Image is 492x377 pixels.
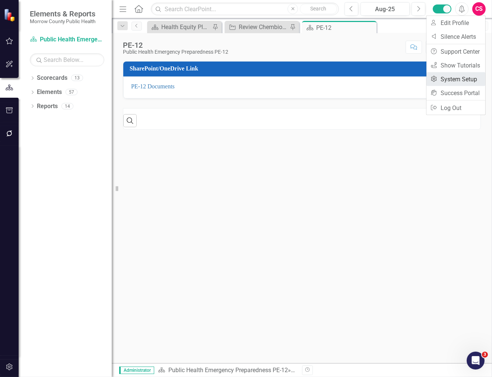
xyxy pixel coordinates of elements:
div: » [158,366,296,375]
a: Success Portal [426,86,485,100]
div: PE-12 [316,23,375,32]
a: Edit Profile [426,16,485,30]
a: Log Out [426,101,485,115]
span: 3 [482,352,488,358]
div: 13 [71,75,83,81]
span: Administrator [119,367,154,374]
a: PE-12 Documents [131,83,175,89]
a: Support Center [426,45,485,59]
button: CS [472,2,486,16]
h3: SharePoint/OneDrive Link [130,65,477,72]
div: Aug-25 [363,5,407,14]
div: 57 [66,89,77,95]
a: Health Equity Plan [149,22,210,32]
img: ClearPoint Strategy [3,8,17,22]
a: Public Health Emergency Preparedness PE-12 [30,35,104,44]
span: Search [311,6,327,12]
div: PE-12 [123,41,228,49]
input: Search ClearPoint... [151,3,339,16]
div: Public Health Emergency Preparedness PE-12 [123,49,228,55]
a: Review Chembio [MEDICAL_DATA] [MEDICAL_DATA] Rapid Testing Protocol and Procedure [226,22,288,32]
div: Review Chembio [MEDICAL_DATA] [MEDICAL_DATA] Rapid Testing Protocol and Procedure [239,22,288,32]
span: Elements & Reports [30,9,95,18]
input: Search Below... [30,53,104,66]
div: Health Equity Plan [161,22,210,32]
a: System Setup [426,72,485,86]
a: Public Health Emergency Preparedness PE-12 [168,367,288,374]
button: Aug-25 [361,2,410,16]
div: 14 [61,103,73,109]
iframe: Intercom live chat [467,352,485,370]
small: Morrow County Public Health [30,18,95,24]
a: Scorecards [37,74,67,82]
button: Search [300,4,337,14]
a: Reports [37,102,58,111]
a: Show Tutorials [426,59,485,72]
a: Elements [37,88,62,97]
a: Silence Alerts [426,30,485,44]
